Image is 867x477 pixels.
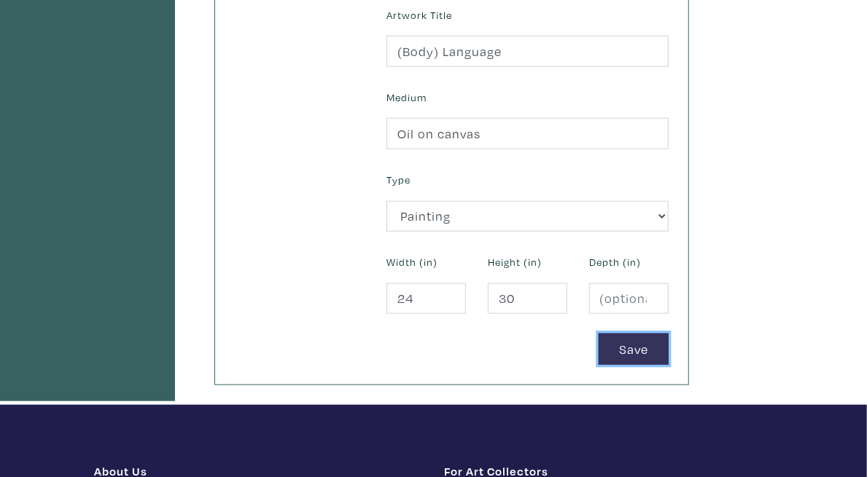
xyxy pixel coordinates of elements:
label: Artwork Title [386,7,452,23]
label: Medium [386,90,427,106]
label: Height (in) [488,254,542,270]
label: Width (in) [386,254,438,270]
input: Ex. Acrylic on canvas, giclee on photo paper [386,118,669,149]
input: (optional) [589,283,669,315]
button: Save [599,334,669,365]
label: Depth (in) [589,254,641,270]
label: Type [386,172,411,188]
